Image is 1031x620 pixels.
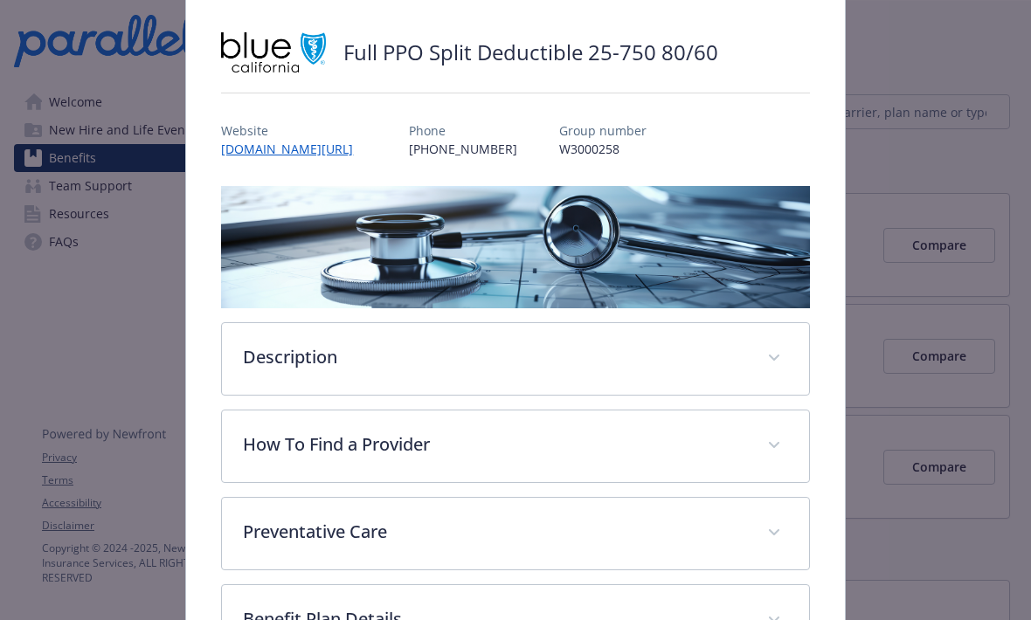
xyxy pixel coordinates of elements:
[222,323,808,395] div: Description
[221,121,367,140] p: Website
[409,121,517,140] p: Phone
[243,431,745,458] p: How To Find a Provider
[559,140,647,158] p: W3000258
[222,498,808,569] div: Preventative Care
[343,38,718,67] h2: Full PPO Split Deductible 25-750 80/60
[559,121,647,140] p: Group number
[221,141,367,157] a: [DOMAIN_NAME][URL]
[221,186,809,308] img: banner
[243,344,745,370] p: Description
[221,26,326,79] img: Blue Shield of California
[222,410,808,482] div: How To Find a Provider
[243,519,745,545] p: Preventative Care
[409,140,517,158] p: [PHONE_NUMBER]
